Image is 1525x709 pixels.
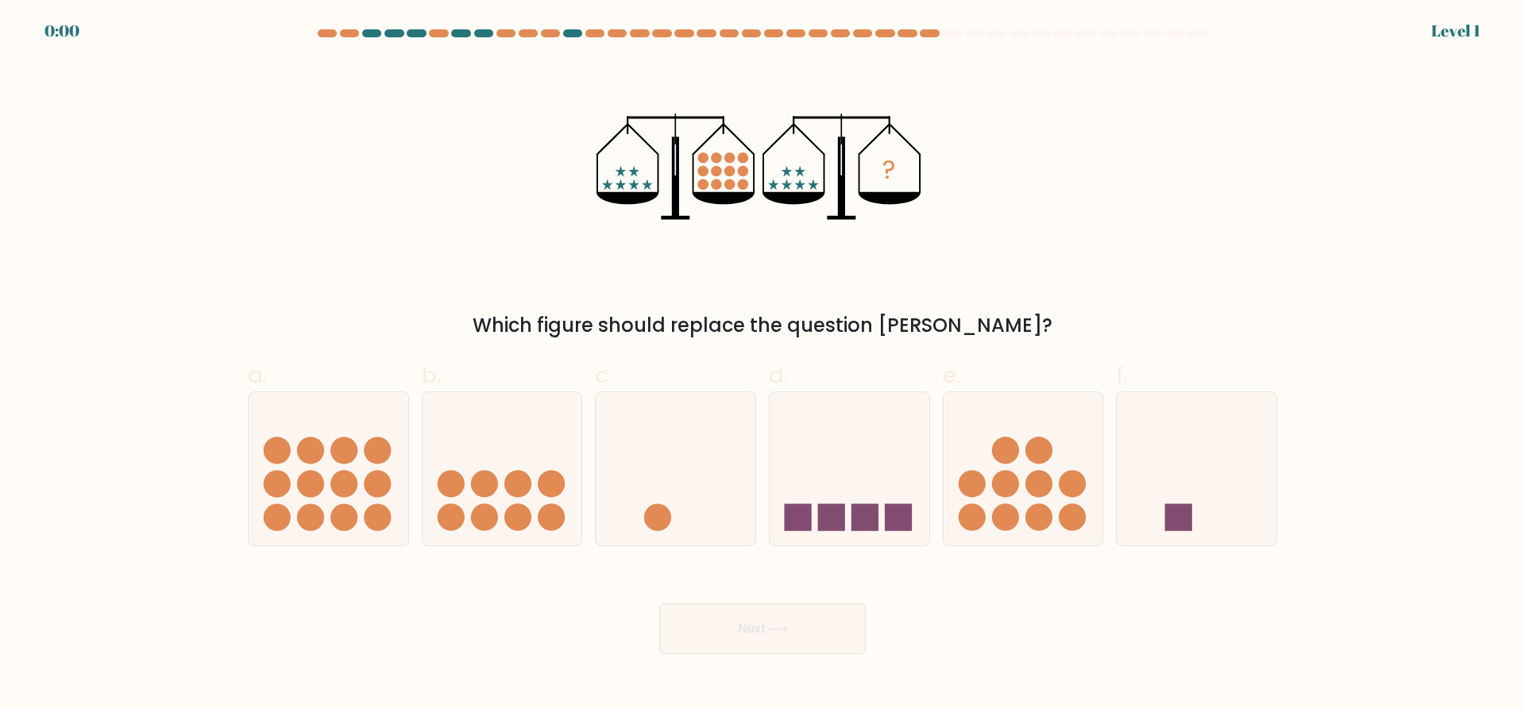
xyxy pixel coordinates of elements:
div: 0:00 [44,19,79,43]
button: Next [659,603,866,654]
tspan: ? [883,153,896,188]
span: a. [248,360,267,391]
span: b. [422,360,441,391]
div: Which figure should replace the question [PERSON_NAME]? [257,311,1268,340]
div: Level 1 [1431,19,1481,43]
span: c. [595,360,612,391]
span: e. [943,360,960,391]
span: d. [769,360,788,391]
span: f. [1116,360,1127,391]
